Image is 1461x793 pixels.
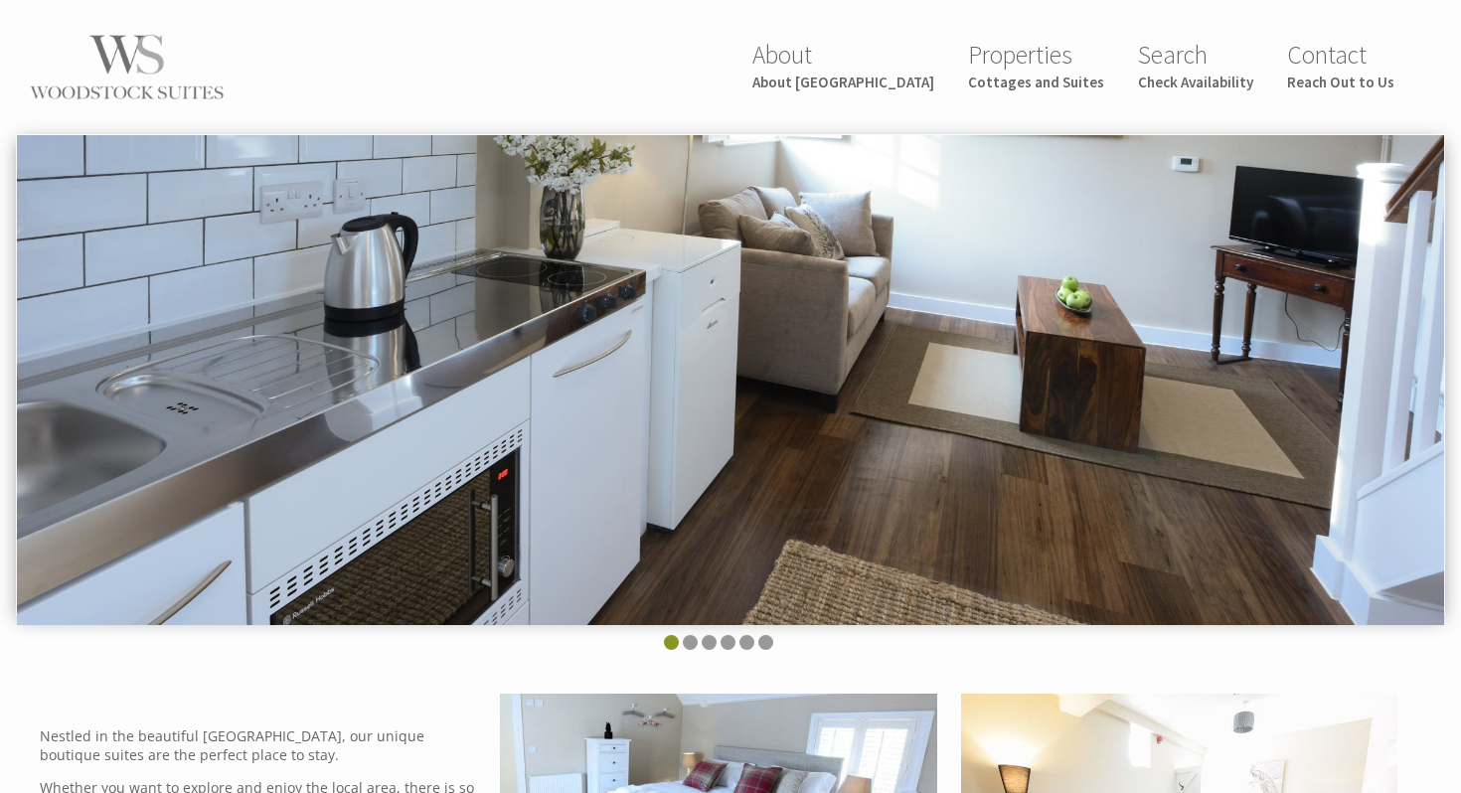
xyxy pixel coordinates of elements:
[968,39,1104,91] a: PropertiesCottages and Suites
[40,726,476,764] p: Nestled in the beautiful [GEOGRAPHIC_DATA], our unique boutique suites are the perfect place to s...
[1138,39,1253,91] a: SearchCheck Availability
[28,31,227,105] img: Woodstock Suites
[1287,39,1394,91] a: ContactReach Out to Us
[1287,73,1394,91] small: Reach Out to Us
[1138,73,1253,91] small: Check Availability
[752,73,934,91] small: About [GEOGRAPHIC_DATA]
[752,39,934,91] a: AboutAbout [GEOGRAPHIC_DATA]
[968,73,1104,91] small: Cottages and Suites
